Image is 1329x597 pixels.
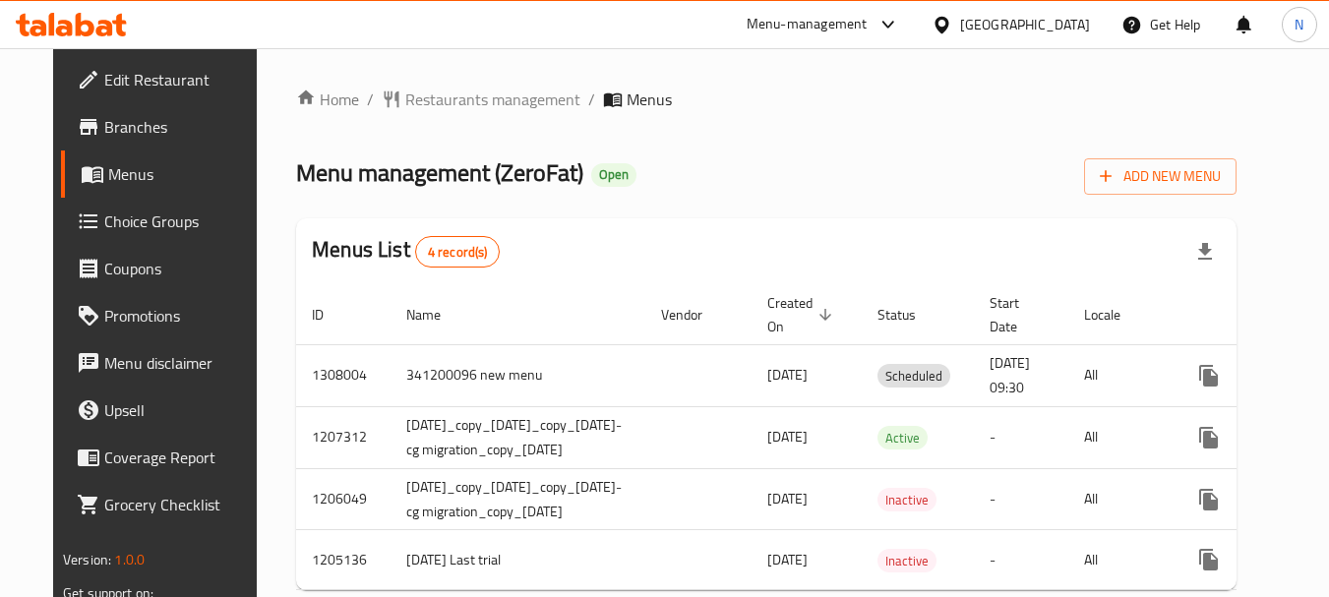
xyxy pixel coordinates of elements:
span: Name [406,303,466,327]
div: Total records count [415,236,501,268]
nav: breadcrumb [296,88,1237,111]
td: 1308004 [296,344,391,406]
button: more [1185,352,1233,399]
span: Locale [1084,303,1146,327]
td: - [974,530,1068,590]
span: Menu management ( ZeroFat ) [296,150,583,195]
span: Active [877,427,928,449]
span: Status [877,303,941,327]
a: Coupons [61,245,275,292]
div: Inactive [877,488,936,511]
h2: Menus List [312,235,500,268]
span: Coverage Report [104,446,260,469]
span: Menus [108,162,260,186]
td: All [1068,468,1170,530]
button: Change Status [1233,414,1280,461]
span: Open [591,166,636,183]
span: [DATE] [767,486,808,511]
span: [DATE] [767,362,808,388]
td: 1205136 [296,530,391,590]
td: 341200096 new menu [391,344,645,406]
a: Menus [61,150,275,198]
span: 4 record(s) [416,243,500,262]
span: Inactive [877,550,936,572]
td: All [1068,344,1170,406]
span: Choice Groups [104,209,260,233]
div: Scheduled [877,364,950,388]
td: All [1068,406,1170,468]
td: [DATE] Last trial [391,530,645,590]
span: Scheduled [877,365,950,388]
a: Choice Groups [61,198,275,245]
span: Inactive [877,489,936,511]
span: Upsell [104,398,260,422]
span: Version: [63,547,111,572]
td: 1206049 [296,468,391,530]
a: Menu disclaimer [61,339,275,387]
a: Branches [61,103,275,150]
button: Change Status [1233,352,1280,399]
span: Vendor [661,303,728,327]
td: 1207312 [296,406,391,468]
button: more [1185,414,1233,461]
span: Start Date [990,291,1045,338]
button: Change Status [1233,476,1280,523]
span: 1.0.0 [114,547,145,572]
span: Promotions [104,304,260,328]
a: Edit Restaurant [61,56,275,103]
span: Edit Restaurant [104,68,260,91]
span: Created On [767,291,838,338]
a: Upsell [61,387,275,434]
a: Grocery Checklist [61,481,275,528]
div: Menu-management [747,13,868,36]
button: Add New Menu [1084,158,1237,195]
div: Inactive [877,549,936,572]
div: Open [591,163,636,187]
span: Menus [627,88,672,111]
span: N [1295,14,1303,35]
td: [DATE]_copy_[DATE]_copy_[DATE]-cg migration_copy_[DATE] [391,468,645,530]
button: more [1185,476,1233,523]
div: Active [877,426,928,449]
span: ID [312,303,349,327]
td: All [1068,530,1170,590]
span: Grocery Checklist [104,493,260,516]
button: more [1185,536,1233,583]
div: Export file [1181,228,1229,275]
span: Restaurants management [405,88,580,111]
a: Promotions [61,292,275,339]
li: / [588,88,595,111]
td: [DATE]_copy_[DATE]_copy_[DATE]-cg migration_copy_[DATE] [391,406,645,468]
a: Coverage Report [61,434,275,481]
td: - [974,406,1068,468]
span: Branches [104,115,260,139]
td: - [974,468,1068,530]
span: Menu disclaimer [104,351,260,375]
span: [DATE] 09:30 [990,350,1030,400]
span: [DATE] [767,547,808,572]
a: Restaurants management [382,88,580,111]
span: Add New Menu [1100,164,1221,189]
a: Home [296,88,359,111]
button: Change Status [1233,536,1280,583]
li: / [367,88,374,111]
span: [DATE] [767,424,808,449]
div: [GEOGRAPHIC_DATA] [960,14,1090,35]
span: Coupons [104,257,260,280]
